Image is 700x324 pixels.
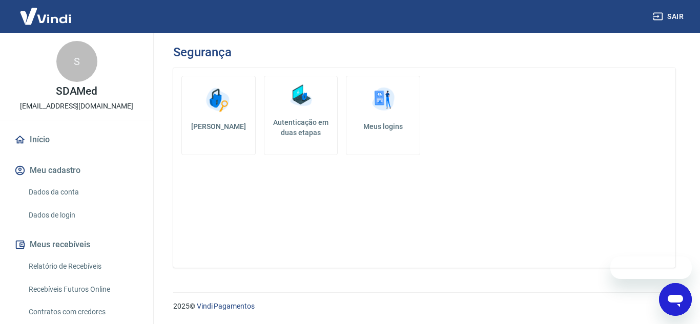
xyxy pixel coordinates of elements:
[264,76,338,155] a: Autenticação em duas etapas
[56,41,97,82] div: S
[203,84,234,115] img: Alterar senha
[12,128,141,151] a: Início
[197,302,255,310] a: Vindi Pagamentos
[20,101,133,112] p: [EMAIL_ADDRESS][DOMAIN_NAME]
[181,76,256,155] a: [PERSON_NAME]
[368,84,399,115] img: Meus logins
[25,256,141,277] a: Relatório de Recebíveis
[25,301,141,322] a: Contratos com credores
[25,205,141,226] a: Dados de login
[25,279,141,300] a: Recebíveis Futuros Online
[12,233,141,256] button: Meus recebíveis
[12,1,79,32] img: Vindi
[56,86,98,97] p: SDAMed
[346,76,420,155] a: Meus logins
[285,80,316,111] img: Autenticação em duas etapas
[12,159,141,182] button: Meu cadastro
[25,182,141,203] a: Dados da conta
[190,121,247,132] h5: [PERSON_NAME]
[651,7,688,26] button: Sair
[610,256,692,279] iframe: Mensagem da empresa
[269,117,334,138] h5: Autenticação em duas etapas
[355,121,411,132] h5: Meus logins
[173,45,231,59] h3: Segurança
[659,283,692,316] iframe: Botão para abrir a janela de mensagens
[173,301,675,312] p: 2025 ©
